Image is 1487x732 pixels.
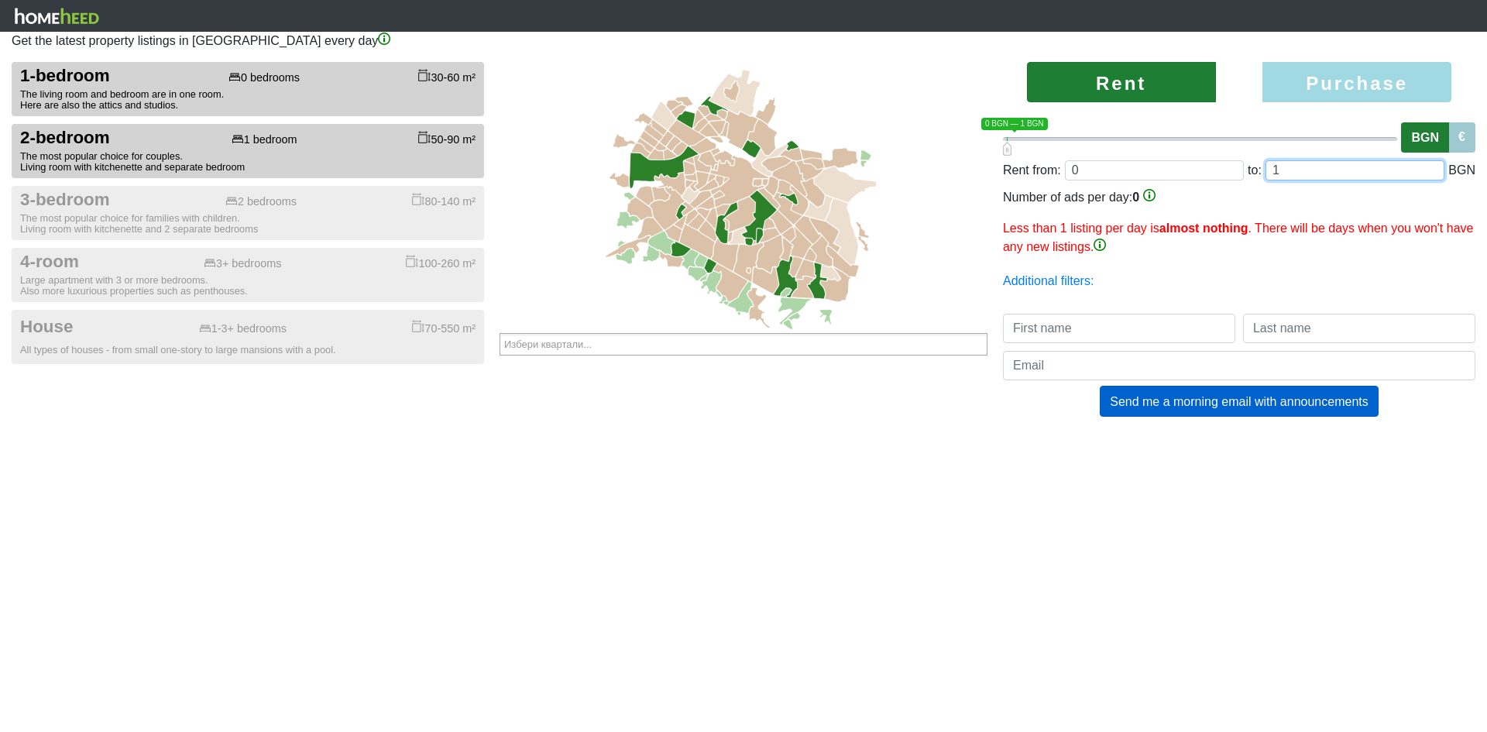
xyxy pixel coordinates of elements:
[20,190,110,209] font: 3-bedroom
[412,193,476,208] div: 80-140 m²
[1110,395,1369,408] font: Send me a morning email with announcements
[378,33,390,45] img: info-3.png
[1003,163,1061,177] font: Rent from:
[412,320,476,335] div: 70-550 m²
[1143,189,1156,201] img: info-3.png
[20,285,248,297] font: Also more luxurious properties such as penthouses.
[241,71,300,84] font: 0 bedrooms
[1100,386,1379,416] button: Send me a morning email with announcements
[12,186,484,240] button: 3-bedroom 2 bedrooms 80-140 m² The most popular choice for families with children.Living room wit...
[20,150,183,162] font: The most popular choice for couples.
[244,133,297,146] font: 1 bedroom
[12,310,484,364] button: House 1-3+ bedrooms 70-550 m² All types of houses - from small one-story to large mansions with a...
[238,195,297,208] font: 2 bedrooms
[12,248,484,302] button: 4-room 3+ bedrooms 100-260 m² Large apartment with 3 or more bedrooms.Also more luxurious propert...
[20,128,110,147] font: 2-bedroom
[1003,222,1159,235] font: Less than 1 listing per day is
[20,344,336,356] font: All types of houses - from small one-story to large mansions with a pool.
[1003,314,1235,343] input: First name
[12,34,378,47] font: Get the latest property listings in [GEOGRAPHIC_DATA] every day
[1159,222,1248,235] font: almost nothing
[1243,314,1475,343] input: Last name
[20,274,208,286] font: Large apartment with 3 or more bedrooms.
[20,66,110,85] font: 1-bedroom
[985,119,1044,128] font: 0 BGN — 1 BGN
[1248,163,1262,177] font: to:
[20,88,224,100] font: The living room and bedroom are in one room.
[20,212,240,224] font: The most popular choice for families with children.
[418,69,476,84] div: 30-60 m²
[406,255,476,270] div: 100-260 m²
[20,99,178,111] font: Here are also the attics and studios.
[20,317,73,336] font: House
[1094,239,1106,251] img: info-3.png
[20,223,258,235] font: Living room with kitchenette and 2 separate bedrooms
[418,131,476,146] div: 50-90 m²
[20,252,79,271] font: 4-room
[1306,72,1408,93] font: Purchase
[211,322,287,335] font: 1-3+ bedrooms
[1096,72,1146,93] font: Rent
[1448,122,1475,153] label: €
[12,124,484,178] button: 2-bedroom 1 bedroom 50-90 m² The most popular choice for couples.Living room with kitchenette and...
[1411,131,1439,144] font: BGN
[216,257,281,270] font: 3+ bedrooms
[1003,274,1094,287] a: Additional filters:
[12,62,484,116] button: 1-bedroom 0 bedrooms 30-60 m² The living room and bedroom are in one room.Here are also the attic...
[20,161,245,173] font: Living room with kitchenette and separate bedroom
[1448,163,1475,177] font: BGN
[1003,351,1475,380] input: Email
[1132,191,1139,204] font: 0
[1003,191,1132,204] font: Number of ads per day:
